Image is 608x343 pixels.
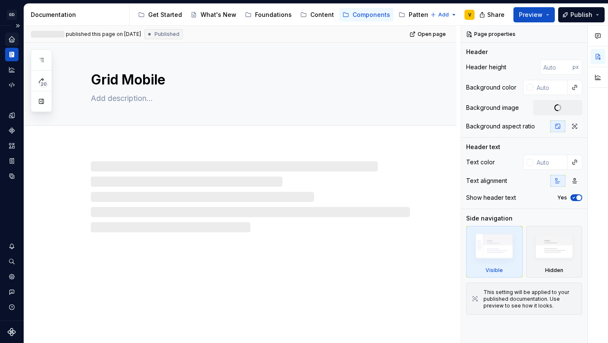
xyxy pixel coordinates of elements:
div: Hidden [545,267,563,274]
input: Auto [540,60,573,75]
button: Share [475,7,510,22]
span: Publish [570,11,592,19]
div: Header text [466,143,500,151]
a: What's New [187,8,240,22]
div: Background aspect ratio [466,122,535,131]
div: Background image [466,103,519,112]
div: published this page on [DATE] [66,31,141,38]
div: Components [353,11,390,19]
a: Components [5,124,19,137]
a: Home [5,33,19,46]
div: Text color [466,158,495,166]
span: Open page [418,31,446,38]
div: Get Started [148,11,182,19]
button: Search ⌘K [5,255,19,268]
a: Content [297,8,337,22]
div: Content [310,11,334,19]
a: Design tokens [5,109,19,122]
div: Header height [466,63,506,71]
div: Page tree [135,6,426,23]
div: GD [7,10,17,20]
div: V [468,11,471,18]
div: Documentation [31,11,126,19]
button: Preview [513,7,555,22]
p: px [573,64,579,71]
a: Documentation [5,48,19,61]
div: This setting will be applied to your published documentation. Use preview to see how it looks. [483,289,577,309]
div: What's New [201,11,236,19]
button: Notifications [5,240,19,253]
span: Share [487,11,505,19]
button: Add [428,9,459,21]
button: GD [2,5,22,24]
span: Published [155,31,179,38]
span: 20 [39,81,48,87]
a: Foundations [242,8,295,22]
a: Components [339,8,394,22]
input: Auto [533,80,567,95]
div: Patterns & Templates [409,11,472,19]
div: Text alignment [466,177,507,185]
a: Get Started [135,8,185,22]
div: Foundations [255,11,292,19]
label: Yes [557,194,567,201]
div: Background color [466,83,516,92]
a: Analytics [5,63,19,76]
div: Show header text [466,193,516,202]
div: Hidden [526,226,583,278]
textarea: Grid Mobile [89,70,408,90]
a: Code automation [5,78,19,92]
span: Preview [519,11,543,19]
div: Visible [486,267,503,274]
a: Settings [5,270,19,283]
div: Visible [466,226,523,278]
a: Assets [5,139,19,152]
a: Open page [407,28,450,40]
svg: Supernova Logo [8,328,16,336]
span: Add [438,11,449,18]
button: Contact support [5,285,19,299]
a: Storybook stories [5,154,19,168]
a: Data sources [5,169,19,183]
div: Header [466,48,488,56]
div: Side navigation [466,214,513,223]
input: Auto [533,155,567,170]
button: Publish [558,7,605,22]
button: Expand sidebar [12,20,24,32]
a: Patterns & Templates [395,8,476,22]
